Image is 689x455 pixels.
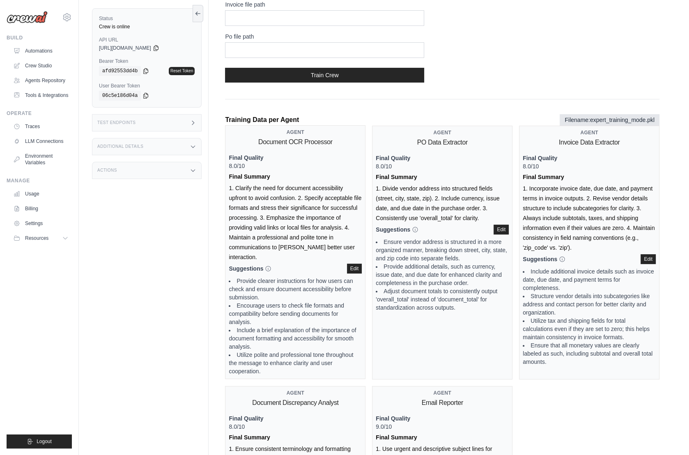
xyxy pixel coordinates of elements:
h3: Actions [97,168,117,173]
button: Logout [7,434,72,448]
label: Invoice file path [225,0,424,9]
h2: Email Reporter [422,398,463,408]
button: Edit [347,264,362,273]
li: Ensure vendor address is structured in a more organized manner, breaking down street, city, state... [376,238,509,262]
a: Automations [10,44,72,57]
strong: Final Quality [229,154,263,161]
li: Provide clearer instructions for how users can check and ensure document accessibility before sub... [229,277,362,301]
p: Suggestions [523,255,565,263]
li: Provide additional details, such as currency, issue date, and due date for enhanced clarity and c... [376,262,509,287]
label: User Bearer Token [99,83,195,89]
p: Final Summary [229,172,362,182]
span: Agent [580,129,598,136]
p: Training Data per Agent [225,115,299,125]
a: Traces [10,120,72,133]
h3: Test Endpoints [97,120,136,125]
p: Suggestions [229,264,271,273]
strong: Final Quality [376,415,410,422]
code: 06c5e186d04a [99,91,141,101]
label: Po file path [225,32,424,41]
li: Ensure that all monetary values are clearly labeled as such, including subtotal and overall total... [523,341,656,366]
span: Resources [25,235,48,241]
span: Logout [37,438,52,445]
p: 8.0/10 [229,154,362,170]
a: Agents Repository [10,74,72,87]
li: Structure vendor details into subcategories like address and contact person for better clarity an... [523,292,656,317]
a: Reset Token [169,67,195,75]
label: API URL [99,37,195,43]
div: Build [7,34,72,41]
h2: Document Discrepancy Analyst [252,398,338,408]
code: afd92553dd4b [99,66,141,76]
button: Train Crew [225,68,424,83]
span: Agent [287,390,305,396]
li: Adjust document totals to consistently output 'overall_total' instead of 'document_total' for sta... [376,287,509,312]
p: Suggestions [376,225,418,234]
label: Status [99,15,195,22]
div: 1. Divide vendor address into structured fields (street, city, state, zip). 2. Include currency, ... [372,126,512,379]
a: LLM Connections [10,135,72,148]
h3: Additional Details [97,144,143,149]
li: Include a brief explanation of the importance of document formatting and accessibility for smooth... [229,326,362,351]
p: Final Summary [523,172,656,182]
img: Logo [7,11,48,23]
span: Agent [433,129,451,136]
a: Billing [10,202,72,215]
h2: Invoice Data Extractor [559,138,620,147]
strong: Final Quality [229,415,263,422]
p: 8.0/10 [229,414,362,431]
span: expert_training_mode.pkl [590,117,655,123]
li: Utilize tax and shipping fields for total calculations even if they are set to zero; this helps m... [523,317,656,341]
button: Edit [494,225,509,234]
span: Filename: [560,114,659,126]
p: 8.0/10 [523,154,656,170]
div: 1. Incorporate invoice date, due date, and payment terms in invoice outputs. 2. Revise vendor det... [519,126,659,379]
a: Tools & Integrations [10,89,72,102]
li: Encourage users to check file formats and compatibility before sending documents for analysis. [229,301,362,326]
div: Operate [7,110,72,117]
div: Manage [7,177,72,184]
p: Final Summary [229,432,362,442]
p: Final Summary [376,432,509,442]
label: Bearer Token [99,58,195,64]
h2: Document OCR Processor [258,137,333,147]
div: Crew is online [99,23,195,30]
a: Environment Variables [10,149,72,169]
p: Final Summary [376,172,509,182]
div: 1. Clarify the need for document accessibility upfront to avoid confusion. 2. Specify acceptable ... [225,125,365,379]
a: Settings [10,217,72,230]
strong: Final Quality [523,155,557,161]
strong: Final Quality [376,155,410,161]
p: 9.0/10 [376,414,509,431]
iframe: Chat Widget [648,416,689,455]
li: Include additional invoice details such as invoice date, due date, and payment terms for complete... [523,267,656,292]
span: [URL][DOMAIN_NAME] [99,45,151,51]
a: Usage [10,187,72,200]
span: Agent [287,129,305,136]
button: Resources [10,232,72,245]
h2: PO Data Extractor [417,138,468,147]
button: Edit [641,254,656,264]
p: 8.0/10 [376,154,509,170]
a: Crew Studio [10,59,72,72]
li: Utilize polite and professional tone throughout the message to enhance clarity and user cooperation. [229,351,362,375]
span: Agent [433,390,451,396]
